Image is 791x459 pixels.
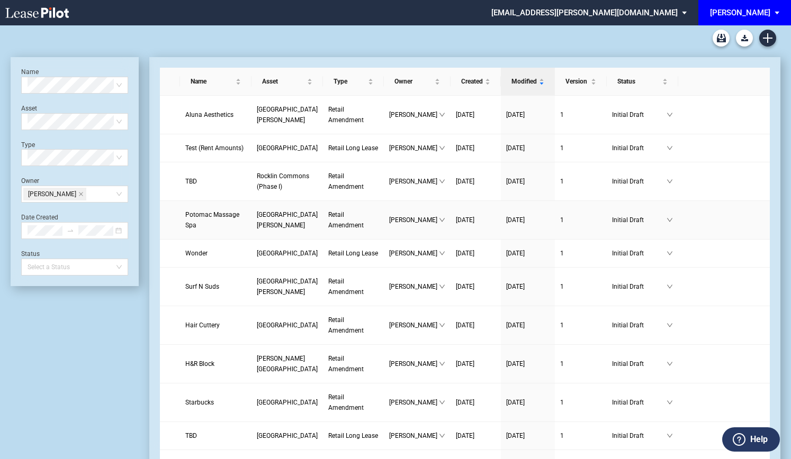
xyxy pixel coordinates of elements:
a: [DATE] [506,281,550,292]
span: Neelsville Village Center [257,399,318,406]
a: [GEOGRAPHIC_DATA][PERSON_NAME] [257,276,318,297]
span: Initial Draft [612,176,666,187]
span: Arundel Village [257,322,318,329]
span: [DATE] [456,144,474,152]
a: Retail Amendment [328,315,379,336]
a: 1 [560,320,602,331]
span: down [439,178,445,185]
span: TBD [185,432,197,439]
a: Surf N Suds [185,281,246,292]
a: 1 [560,359,602,369]
a: Aluna Aesthetics [185,109,246,120]
span: 1 [560,360,564,368]
a: Starbucks [185,397,246,408]
a: [GEOGRAPHIC_DATA][PERSON_NAME] [257,209,318,231]
span: down [667,399,673,406]
span: down [439,399,445,406]
a: TBD [185,430,246,441]
span: [PERSON_NAME] [389,359,439,369]
span: down [667,361,673,367]
span: down [667,250,673,256]
span: down [667,217,673,223]
span: Neelsville Village Center [257,250,318,257]
span: Retail Amendment [328,106,364,124]
a: [DATE] [456,430,496,441]
span: Retail Long Lease [328,432,378,439]
a: Retail Amendment [328,171,379,192]
span: 1 [560,111,564,118]
span: Initial Draft [612,215,666,225]
a: Test (Rent Amounts) [185,143,246,153]
a: Retail Long Lease [328,248,379,259]
span: Version [565,76,589,87]
span: down [667,145,673,151]
a: 1 [560,430,602,441]
a: Retail Long Lease [328,143,379,153]
span: down [667,322,673,328]
a: Retail Amendment [328,104,379,125]
span: [PERSON_NAME] [389,397,439,408]
a: 1 [560,143,602,153]
a: [DATE] [456,397,496,408]
span: [DATE] [456,399,474,406]
span: [DATE] [456,250,474,257]
a: 1 [560,248,602,259]
a: TBD [185,176,246,187]
span: [PERSON_NAME] [389,215,439,225]
span: down [667,283,673,290]
a: [DATE] [506,397,550,408]
span: Wonder [185,250,208,257]
a: [GEOGRAPHIC_DATA] [257,143,318,153]
span: Name [191,76,233,87]
span: [DATE] [506,178,525,185]
span: [DATE] [456,283,474,290]
span: Test (Rent Amounts) [185,144,244,152]
a: [DATE] [456,248,496,259]
a: 1 [560,109,602,120]
a: [DATE] [456,281,496,292]
span: swap-right [67,227,74,234]
button: Download Blank Form [736,30,753,47]
a: [DATE] [506,320,550,331]
span: [DATE] [456,360,474,368]
span: Hunters Woods Village Center [257,278,318,296]
div: [PERSON_NAME] [710,8,770,17]
a: [DATE] [506,176,550,187]
span: to [67,227,74,234]
span: 1 [560,216,564,224]
span: Owner [394,76,433,87]
span: down [667,433,673,439]
span: Initial Draft [612,109,666,120]
span: [PERSON_NAME] [389,248,439,259]
span: Retail Amendment [328,393,364,411]
span: Status [617,76,660,87]
span: Initial Draft [612,359,666,369]
a: Wonder [185,248,246,259]
a: [GEOGRAPHIC_DATA] [257,397,318,408]
span: Retail Long Lease [328,144,378,152]
button: Help [722,427,780,452]
span: [PERSON_NAME] [389,430,439,441]
span: Initial Draft [612,281,666,292]
a: Create new document [759,30,776,47]
a: [DATE] [506,430,550,441]
span: [PERSON_NAME] [28,188,76,200]
span: Retail Amendment [328,211,364,229]
span: Burtonsville Crossing [257,144,318,152]
th: Version [555,68,607,96]
a: [PERSON_NAME][GEOGRAPHIC_DATA] [257,353,318,374]
a: [DATE] [456,176,496,187]
span: Retail Amendment [328,316,364,334]
label: Asset [21,105,37,112]
span: down [439,145,445,151]
span: [DATE] [506,216,525,224]
span: down [439,217,445,223]
span: Rocklin Commons (Phase I) [257,172,309,190]
span: Retail Amendment [328,278,364,296]
a: [DATE] [456,215,496,225]
a: Retail Amendment [328,276,379,297]
span: TBD [185,178,197,185]
span: down [439,283,445,290]
span: down [439,322,445,328]
span: down [439,250,445,256]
